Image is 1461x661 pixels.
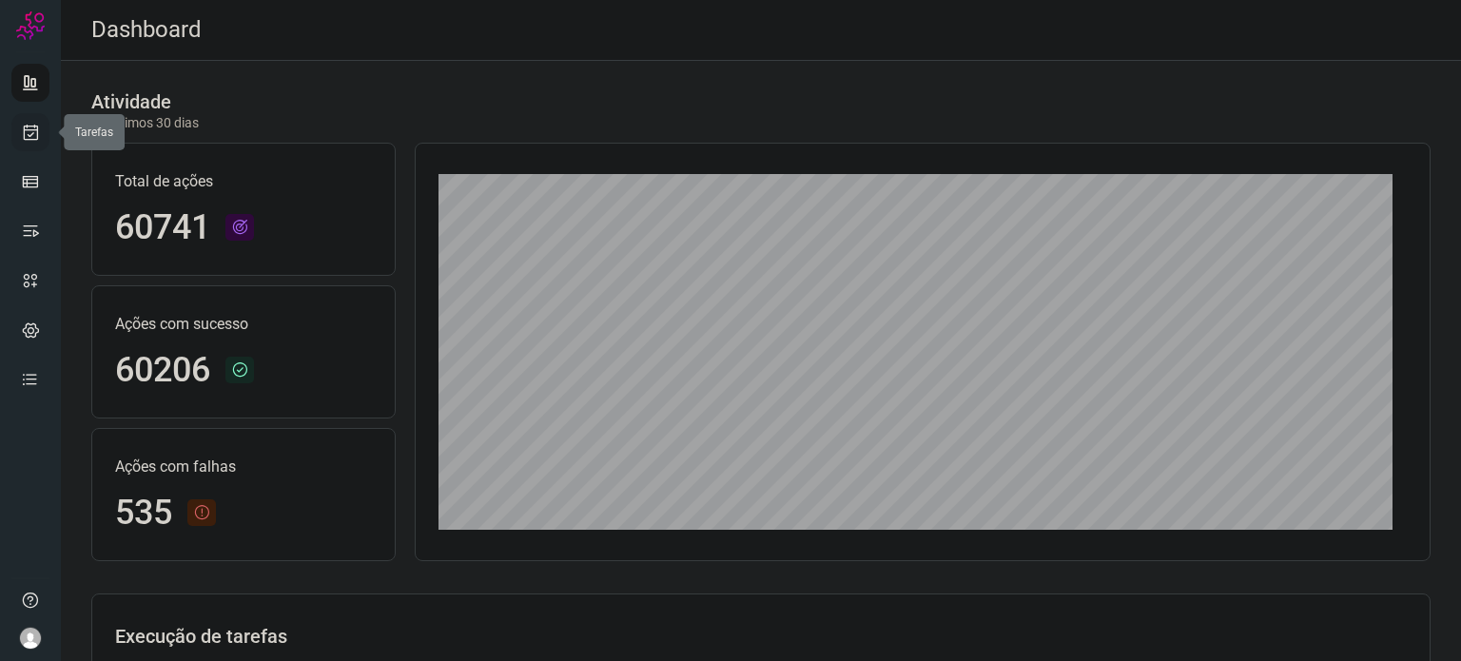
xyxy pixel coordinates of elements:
[91,113,199,133] p: Últimos 30 dias
[91,90,171,113] h3: Atividade
[115,170,372,193] p: Total de ações
[115,625,1407,648] h3: Execução de tarefas
[115,350,210,391] h1: 60206
[75,126,113,139] span: Tarefas
[115,493,172,534] h1: 535
[115,456,372,478] p: Ações com falhas
[115,207,210,248] h1: 60741
[19,627,42,650] img: avatar-user-boy.jpg
[16,11,45,40] img: Logo
[115,313,372,336] p: Ações com sucesso
[91,16,202,44] h2: Dashboard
